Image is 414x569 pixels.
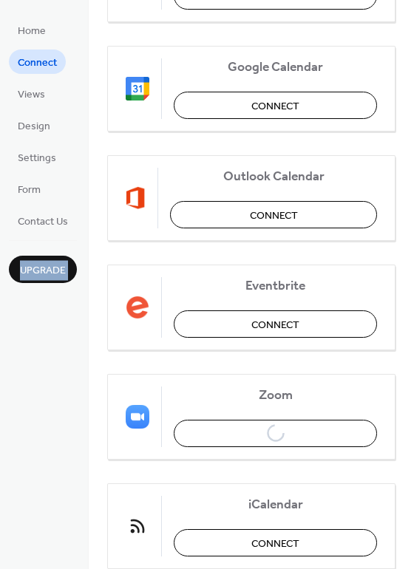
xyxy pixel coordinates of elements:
span: Outlook Calendar [170,168,377,184]
a: Contact Us [9,208,77,233]
span: Connect [251,317,299,333]
img: outlook [126,186,146,210]
span: Form [18,183,41,198]
img: zoom [126,405,149,429]
button: Connect [174,92,377,119]
button: Connect [174,529,377,556]
span: iCalendar [174,497,377,512]
span: Zoom [174,387,377,403]
a: Views [9,81,54,106]
button: Connect [174,310,377,338]
span: Upgrade [20,263,66,279]
a: Home [9,18,55,42]
a: Design [9,113,59,137]
span: Home [18,24,46,39]
span: Connect [18,55,57,71]
span: Connect [251,98,299,114]
img: google [126,77,149,100]
img: ical [126,514,149,538]
span: Views [18,87,45,103]
span: Connect [250,208,298,223]
a: Form [9,177,50,201]
button: Connect [170,201,377,228]
img: eventbrite [126,296,149,319]
a: Settings [9,145,65,169]
span: Eventbrite [174,278,377,293]
a: Connect [9,50,66,74]
button: Upgrade [9,256,77,283]
span: Settings [18,151,56,166]
span: Connect [251,536,299,551]
span: Contact Us [18,214,68,230]
span: Google Calendar [174,59,377,75]
span: Design [18,119,50,134]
